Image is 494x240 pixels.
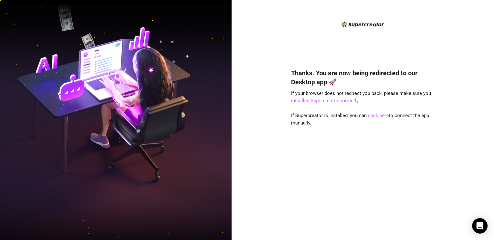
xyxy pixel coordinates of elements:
[291,98,358,104] a: installed Supercreator correctly
[291,113,429,126] span: If Supercreator is installed, you can to connect the app manually.
[291,90,431,104] span: If your browser does not redirect you back, please make sure you .
[472,218,488,234] div: Open Intercom Messenger
[342,22,384,27] img: logo-BBDzfeDw.svg
[291,69,435,87] h4: Thanks. You are now being redirected to our Desktop app 🚀
[368,113,389,118] a: click here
